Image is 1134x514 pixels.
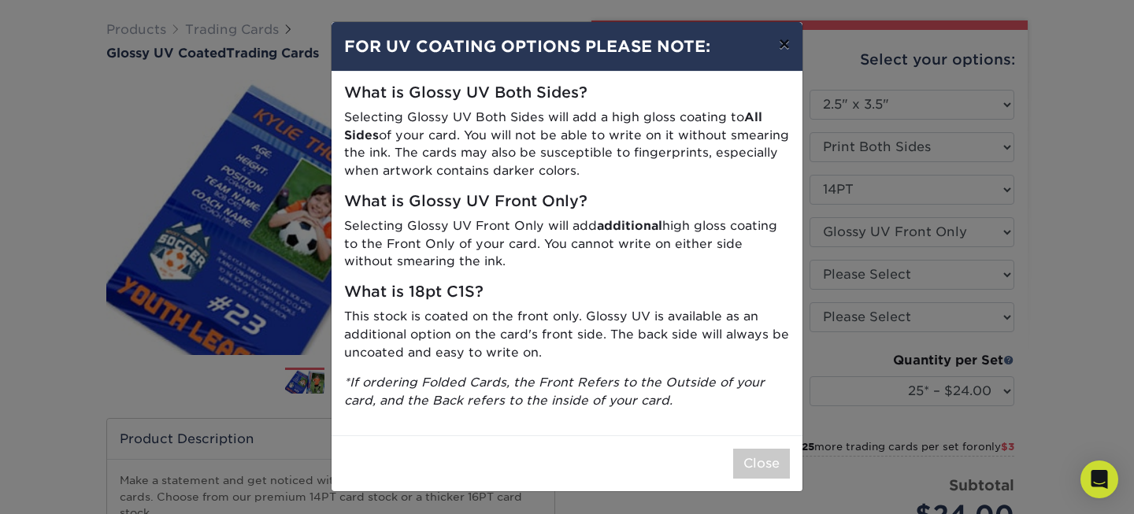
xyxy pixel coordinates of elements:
p: Selecting Glossy UV Front Only will add high gloss coating to the Front Only of your card. You ca... [344,217,790,271]
h5: What is Glossy UV Front Only? [344,193,790,211]
p: This stock is coated on the front only. Glossy UV is available as an additional option on the car... [344,308,790,361]
strong: All Sides [344,109,762,142]
button: Close [733,449,790,479]
h4: FOR UV COATING OPTIONS PLEASE NOTE: [344,35,790,58]
h5: What is 18pt C1S? [344,283,790,301]
h5: What is Glossy UV Both Sides? [344,84,790,102]
p: Selecting Glossy UV Both Sides will add a high gloss coating to of your card. You will not be abl... [344,109,790,180]
i: *If ordering Folded Cards, the Front Refers to the Outside of your card, and the Back refers to t... [344,375,765,408]
button: × [766,22,802,66]
div: Open Intercom Messenger [1080,460,1118,498]
strong: additional [597,218,662,233]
